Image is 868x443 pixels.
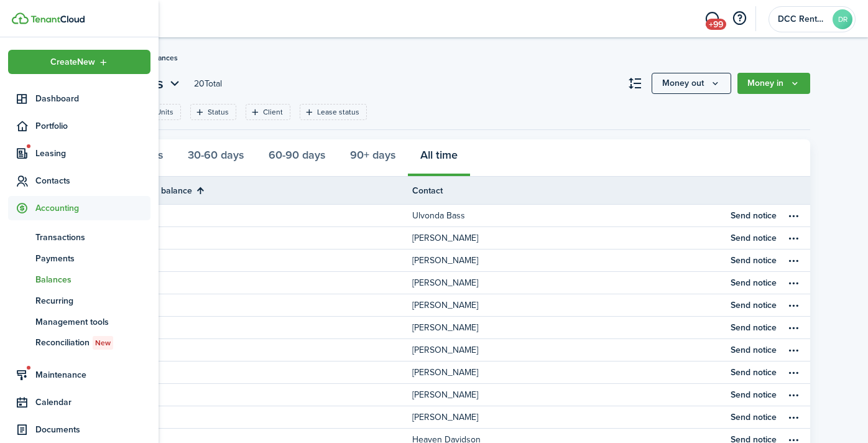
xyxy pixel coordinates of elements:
[317,106,359,118] filter-tag-label: Lease status
[412,339,723,361] a: [PERSON_NAME]
[208,106,229,118] filter-tag-label: Status
[263,106,283,118] filter-tag-label: Client
[731,276,777,289] a: Send notice
[412,294,723,316] a: [PERSON_NAME]
[729,8,750,29] button: Open resource center
[731,366,777,379] a: Send notice
[35,336,150,350] span: Reconciliation
[8,290,150,311] a: Recurring
[147,52,178,63] span: Balances
[412,233,478,243] table-profile-info-text: [PERSON_NAME]
[833,9,852,29] avatar-text: DR
[786,208,801,223] button: Open menu
[8,86,150,111] a: Dashboard
[731,299,777,312] a: Send notice
[35,92,150,105] span: Dashboard
[731,209,777,222] a: Send notice
[706,19,726,30] span: +99
[35,368,150,381] span: Maintenance
[35,396,150,409] span: Calendar
[737,73,810,94] button: Open menu
[731,321,777,334] a: Send notice
[412,211,465,221] table-profile-info-text: Ulvonda Bass
[30,16,85,23] img: TenantCloud
[101,406,412,428] a: $451.00
[101,317,412,338] a: $605.00
[338,139,408,177] button: 90+ days
[723,227,810,249] a: Send noticeOpen menu
[723,361,810,383] a: Send noticeOpen menu
[412,413,478,422] table-profile-info-text: [PERSON_NAME]
[412,368,478,378] table-profile-info-text: [PERSON_NAME]
[412,406,723,428] a: [PERSON_NAME]
[35,273,150,286] span: Balances
[786,365,801,380] button: Open menu
[412,384,723,406] a: [PERSON_NAME]
[256,139,338,177] button: 60-90 days
[412,323,478,333] table-profile-info-text: [PERSON_NAME]
[412,256,478,266] table-profile-info-text: [PERSON_NAME]
[723,406,810,428] a: Send noticeOpen menu
[723,294,810,316] a: Send noticeOpen menu
[50,58,95,67] span: Create New
[412,317,723,338] a: [PERSON_NAME]
[786,298,801,313] button: Open menu
[786,320,801,335] button: Open menu
[652,73,731,94] button: Open menu
[246,104,290,120] filter-tag: Open filter
[300,104,367,120] filter-tag: Open filter
[8,269,150,290] a: Balances
[35,202,150,215] span: Accounting
[786,231,801,246] button: Open menu
[101,183,412,198] th: Sort
[723,249,810,271] a: Send noticeOpen menu
[731,388,777,401] a: Send notice
[412,184,723,197] th: Contact
[101,227,412,249] a: $1,171.00
[412,278,478,288] table-profile-info-text: [PERSON_NAME]
[778,15,828,24] span: DCC Rentals LLC
[723,384,810,406] a: Send noticeOpen menu
[412,272,723,294] a: [PERSON_NAME]
[35,252,150,265] span: Payments
[412,390,478,400] table-profile-info-text: [PERSON_NAME]
[652,73,731,94] button: Money out
[731,254,777,267] a: Send notice
[723,317,810,338] a: Send noticeOpen menu
[412,205,723,226] a: Ulvonda Bass
[731,231,777,245] a: Send notice
[101,384,412,406] a: $480.00
[412,227,723,249] a: [PERSON_NAME]
[101,272,412,294] a: $835.00
[786,253,801,268] button: Open menu
[8,332,150,353] a: ReconciliationNew
[786,388,801,403] button: Open menu
[723,205,810,226] a: Send noticeOpen menu
[412,301,478,310] table-profile-info-text: [PERSON_NAME]
[786,343,801,358] button: Open menu
[723,339,810,361] a: Send noticeOpen menu
[8,248,150,269] a: Payments
[95,337,111,348] span: New
[101,249,412,271] a: $1,087.50
[700,3,724,35] a: Messaging
[101,294,412,316] a: $621.00
[35,315,150,329] span: Management tools
[35,147,150,160] span: Leasing
[786,410,801,425] button: Open menu
[101,339,412,361] a: $595.50
[101,361,412,383] a: $570.00
[35,294,150,307] span: Recurring
[723,272,810,294] a: Send noticeOpen menu
[35,174,150,187] span: Contacts
[8,50,150,74] button: Open menu
[175,139,256,177] button: 30-60 days
[731,343,777,357] a: Send notice
[194,77,222,90] header-page-total: 20 Total
[8,226,150,248] a: Transactions
[101,205,412,226] a: $1,519.50
[786,276,801,291] button: Open menu
[737,73,810,94] button: Money in
[35,423,150,436] span: Documents
[35,231,150,244] span: Transactions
